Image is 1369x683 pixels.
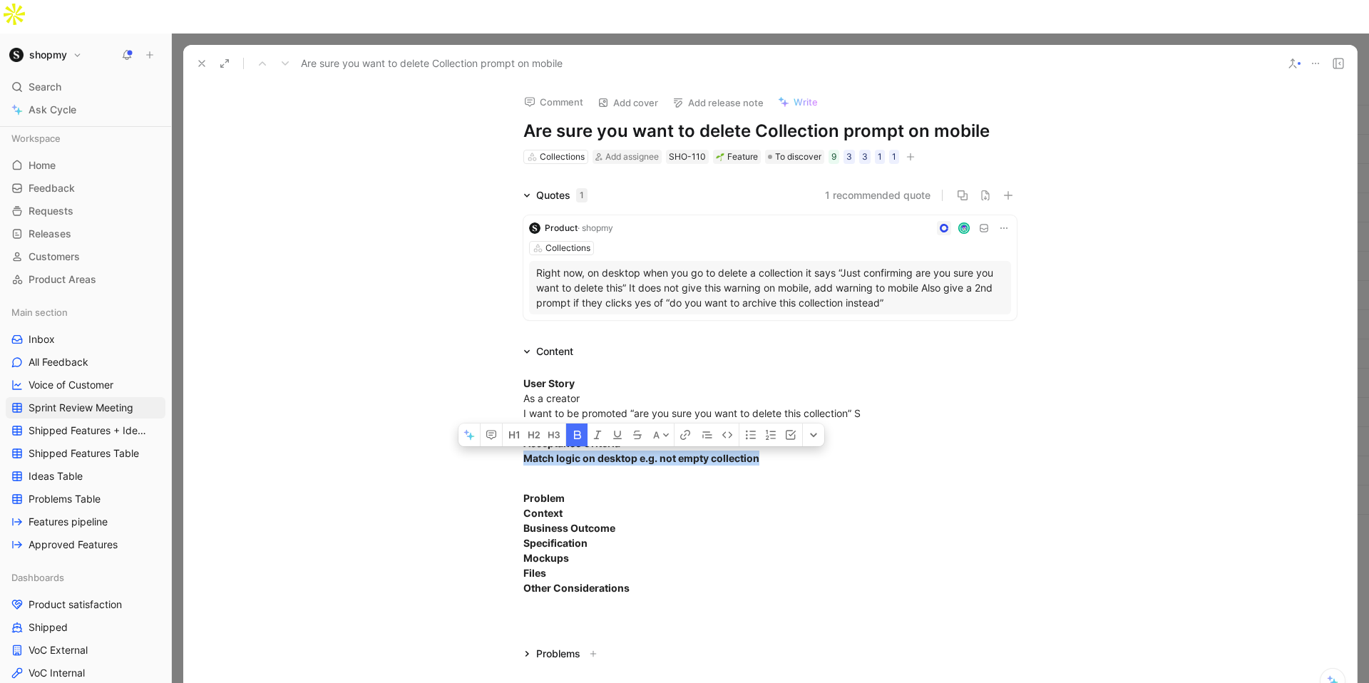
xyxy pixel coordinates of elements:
[29,332,55,346] span: Inbox
[523,452,759,464] strong: Match logic on desktop e.g. not empty collection
[545,241,590,255] div: Collections
[301,55,563,72] span: Are sure you want to delete Collection prompt on mobile
[576,188,588,202] div: 1
[29,597,122,612] span: Product satisfaction
[878,150,882,164] div: 1
[6,443,165,464] a: Shipped Features Table
[29,469,83,483] span: Ideas Table
[523,437,620,449] strong: Acceptance Criteria
[29,492,101,506] span: Problems Table
[6,466,165,487] a: Ideas Table
[518,92,590,112] button: Comment
[29,620,68,635] span: Shipped
[794,96,818,108] span: Write
[6,374,165,396] a: Voice of Customer
[6,617,165,638] a: Shipped
[6,128,165,149] div: Workspace
[523,492,565,504] strong: Problem
[536,265,1004,310] p: Right now, on desktop when you go to delete a collection it says “Just confirming are you sure yo...
[523,552,569,564] strong: Mockups
[29,204,73,218] span: Requests
[523,582,630,594] strong: Other Considerations
[523,507,563,519] strong: Context
[545,222,578,233] span: Product
[605,151,659,162] span: Add assignee
[6,420,165,441] a: Shipped Features + Ideas Table
[6,534,165,555] a: Approved Features
[6,567,165,588] div: Dashboards
[523,537,588,549] strong: Specification
[523,120,1017,143] h1: Are sure you want to delete Collection prompt on mobile
[518,645,607,662] div: Problems
[11,131,61,145] span: Workspace
[29,101,76,118] span: Ask Cycle
[6,200,165,222] a: Requests
[666,93,770,113] button: Add release note
[825,187,930,204] button: 1 recommended quote
[6,640,165,661] a: VoC External
[11,305,68,319] span: Main section
[716,150,758,164] div: Feature
[518,187,593,204] div: Quotes1
[6,329,165,350] a: Inbox
[6,99,165,120] a: Ask Cycle
[29,515,108,529] span: Features pipeline
[6,488,165,510] a: Problems Table
[6,223,165,245] a: Releases
[29,227,71,241] span: Releases
[29,272,96,287] span: Product Areas
[523,377,575,389] strong: User Story
[831,150,836,164] div: 9
[536,645,580,662] div: Problems
[578,222,613,233] span: · shopmy
[29,378,113,392] span: Voice of Customer
[6,76,165,98] div: Search
[6,155,165,176] a: Home
[29,355,88,369] span: All Feedback
[6,269,165,290] a: Product Areas
[523,376,1017,466] div: As a creator I want to be promoted “are you sure you want to delete this collection” S o that I d...
[29,666,85,680] span: VoC Internal
[529,222,540,234] img: logo
[862,150,868,164] div: 3
[29,78,61,96] span: Search
[713,150,761,164] div: 🌱Feature
[669,150,706,164] div: SHO-110
[892,150,896,164] div: 1
[765,150,824,164] div: To discover
[6,45,86,65] button: shopmyshopmy
[29,538,118,552] span: Approved Features
[29,423,148,438] span: Shipped Features + Ideas Table
[6,397,165,418] a: Sprint Review Meeting
[29,158,56,173] span: Home
[716,153,724,161] img: 🌱
[29,48,67,61] h1: shopmy
[6,246,165,267] a: Customers
[6,351,165,373] a: All Feedback
[846,150,852,164] div: 3
[536,187,588,204] div: Quotes
[523,522,615,534] strong: Business Outcome
[771,92,824,112] button: Write
[518,343,579,360] div: Content
[523,567,546,579] strong: Files
[11,570,64,585] span: Dashboards
[6,302,165,555] div: Main sectionInboxAll FeedbackVoice of CustomerSprint Review MeetingShipped Features + Ideas Table...
[6,178,165,199] a: Feedback
[29,401,133,415] span: Sprint Review Meeting
[960,224,969,233] img: avatar
[29,643,88,657] span: VoC External
[536,343,573,360] div: Content
[29,181,75,195] span: Feedback
[29,250,80,264] span: Customers
[6,302,165,323] div: Main section
[591,93,665,113] button: Add cover
[540,150,585,164] div: Collections
[9,48,24,62] img: shopmy
[775,150,821,164] span: To discover
[29,446,139,461] span: Shipped Features Table
[6,511,165,533] a: Features pipeline
[6,594,165,615] a: Product satisfaction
